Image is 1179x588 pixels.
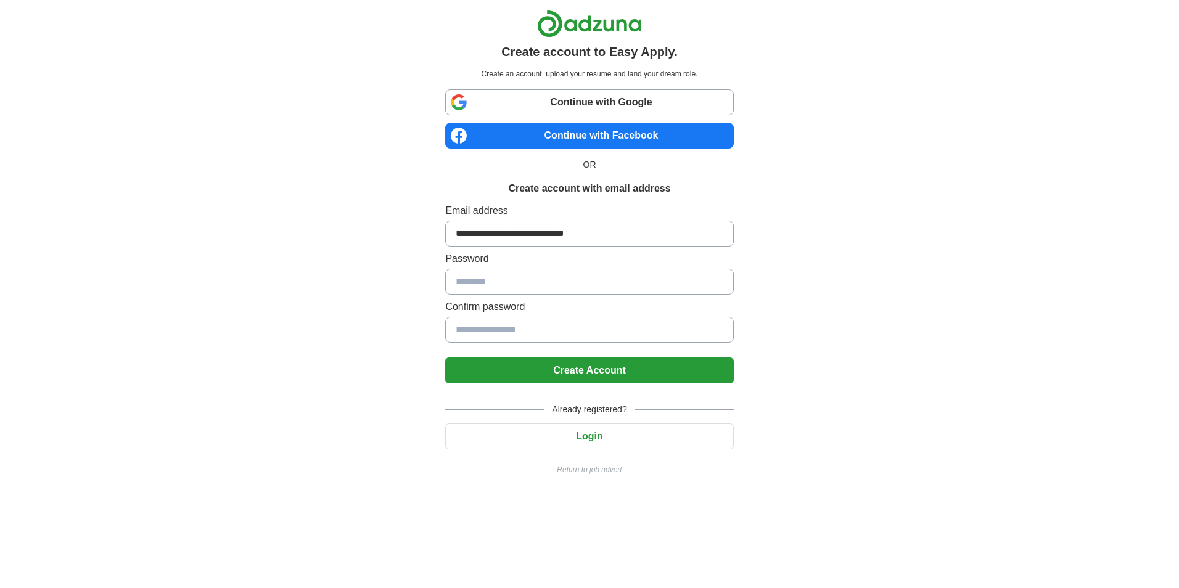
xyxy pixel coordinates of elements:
label: Confirm password [445,300,733,314]
label: Password [445,251,733,266]
a: Return to job advert [445,464,733,475]
label: Email address [445,203,733,218]
span: OR [576,158,604,171]
img: Adzuna logo [537,10,642,38]
h1: Create account with email address [508,181,670,196]
h1: Create account to Easy Apply. [501,43,678,61]
button: Login [445,423,733,449]
a: Continue with Google [445,89,733,115]
p: Create an account, upload your resume and land your dream role. [448,68,731,80]
a: Continue with Facebook [445,123,733,149]
button: Create Account [445,357,733,383]
span: Already registered? [544,403,634,416]
a: Login [445,431,733,441]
